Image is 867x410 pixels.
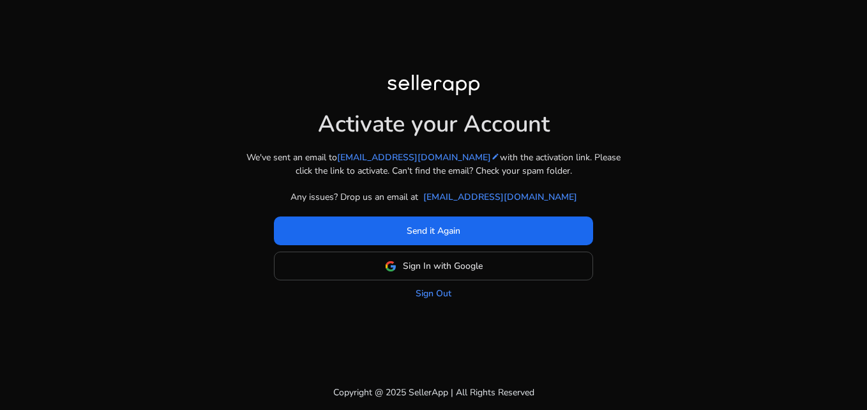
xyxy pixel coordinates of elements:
p: We've sent an email to with the activation link. Please click the link to activate. Can't find th... [242,151,625,178]
a: [EMAIL_ADDRESS][DOMAIN_NAME] [337,151,500,164]
mat-icon: edit [491,152,500,161]
h1: Activate your Account [318,100,550,138]
a: Sign Out [416,287,451,300]
span: Sign In with Google [403,259,483,273]
button: Send it Again [274,216,593,245]
span: Send it Again [407,224,460,238]
a: [EMAIL_ADDRESS][DOMAIN_NAME] [423,190,577,204]
p: Any issues? Drop us an email at [290,190,418,204]
button: Sign In with Google [274,252,593,280]
img: google-logo.svg [385,261,396,272]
